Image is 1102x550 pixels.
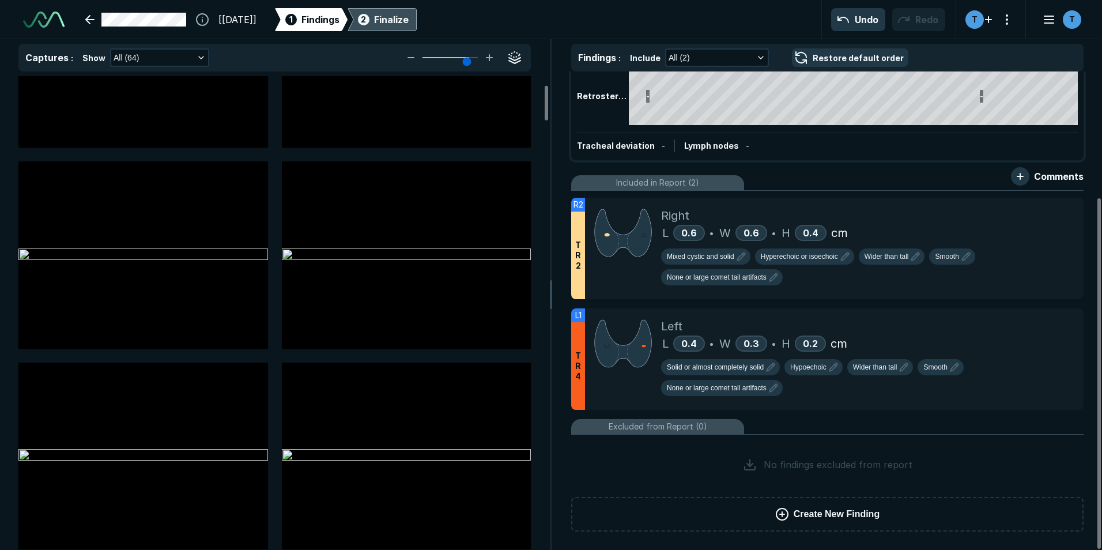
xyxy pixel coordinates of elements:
[571,419,1084,490] li: Excluded from Report (0)No findings excluded from report
[772,226,776,240] span: •
[831,224,848,242] span: cm
[18,7,69,32] a: See-Mode Logo
[923,362,947,372] span: Smooth
[301,13,339,27] span: Findings
[746,141,749,150] span: -
[1070,13,1075,25] span: T
[684,141,739,150] span: Lymph nodes
[661,318,682,335] span: Left
[865,251,909,262] span: Wider than tall
[667,383,767,393] span: None or large comet tail artifacts
[575,309,582,322] span: L1
[744,227,759,239] span: 0.6
[577,141,655,150] span: Tracheal deviation
[1063,10,1081,29] div: avatar-name
[709,337,714,351] span: •
[71,53,73,63] span: :
[792,48,908,67] button: Restore default order
[794,507,880,521] span: Create New Finding
[853,362,897,372] span: Wider than tall
[709,226,714,240] span: •
[82,52,105,64] span: Show
[972,13,978,25] span: T
[578,52,616,63] span: Findings
[1034,169,1084,183] span: Comments
[662,141,665,150] span: -
[114,51,139,64] span: All (64)
[618,53,621,63] span: :
[761,251,838,262] span: Hyperechoic or isoechoic
[275,8,348,31] div: 1Findings
[790,362,826,372] span: Hypoechoic
[1035,8,1084,31] button: avatar-name
[218,13,256,27] span: [[DATE]]
[667,362,764,372] span: Solid or almost completely solid
[681,227,697,239] span: 0.6
[782,335,790,352] span: H
[573,198,583,211] span: R2
[744,338,759,349] span: 0.3
[667,251,734,262] span: Mixed cystic and solid
[575,240,581,271] span: T R 2
[831,8,885,31] button: Undo
[764,458,912,472] span: No findings excluded from report
[23,12,65,28] img: See-Mode Logo
[630,52,661,64] span: Include
[719,335,731,352] span: W
[25,52,69,63] span: Captures
[575,351,581,382] span: T R 4
[782,224,790,242] span: H
[594,318,652,369] img: +VsuZIAAAAGSURBVAMAMSgLGtY9w0MAAAAASUVORK5CYII=
[662,224,669,242] span: L
[667,272,767,282] span: None or large comet tail artifacts
[831,335,847,352] span: cm
[571,308,1084,410] li: L1TR4LeftL0.4•W0.3•H0.2cm
[616,176,699,189] span: Included in Report (2)
[594,207,652,258] img: Grf3tQAAAAZJREFUAwDNHA0ab7WAlgAAAABJRU5ErkJggg==
[661,207,689,224] span: Right
[803,227,818,239] span: 0.4
[289,13,293,25] span: 1
[348,8,417,31] div: 2Finalize
[892,8,945,31] button: Redo
[719,224,731,242] span: W
[935,251,958,262] span: Smooth
[374,13,409,27] div: Finalize
[609,420,707,433] span: Excluded from Report (0)
[361,13,366,25] span: 2
[681,338,697,349] span: 0.4
[571,198,1084,299] li: R2TR2RightL0.6•W0.6•H0.4cm
[772,337,776,351] span: •
[803,338,818,349] span: 0.2
[571,497,1084,532] button: Create New Finding
[669,51,690,64] span: All (2)
[662,335,669,352] span: L
[965,10,984,29] div: avatar-name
